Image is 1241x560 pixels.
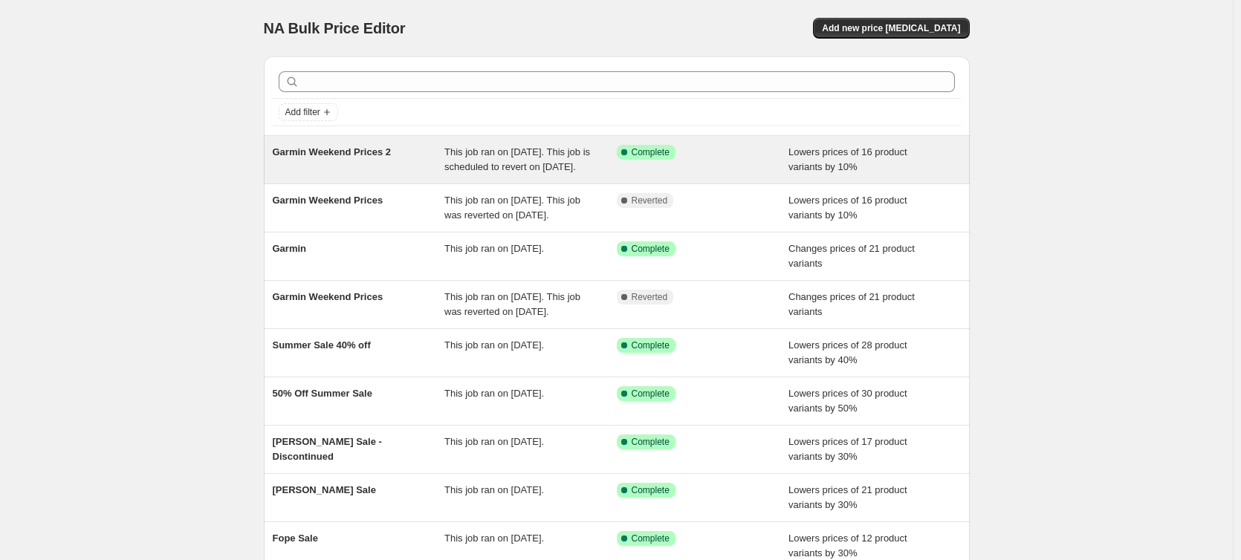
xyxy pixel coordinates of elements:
span: This job ran on [DATE]. This job is scheduled to revert on [DATE]. [444,146,590,172]
span: Fope Sale [273,533,318,544]
span: Complete [632,339,670,351]
span: Garmin [273,243,307,254]
span: NA Bulk Price Editor [264,20,406,36]
span: Add filter [285,106,320,118]
span: [PERSON_NAME] Sale [273,484,376,495]
span: Add new price [MEDICAL_DATA] [822,22,960,34]
button: Add new price [MEDICAL_DATA] [813,18,969,39]
span: Garmin Weekend Prices [273,195,383,206]
span: Garmin Weekend Prices [273,291,383,302]
span: Lowers prices of 16 product variants by 10% [788,146,907,172]
span: Garmin Weekend Prices 2 [273,146,391,157]
span: Reverted [632,195,668,206]
span: Changes prices of 21 product variants [788,291,915,317]
span: 50% Off Summer Sale [273,388,372,399]
span: Changes prices of 21 product variants [788,243,915,269]
span: This job ran on [DATE]. [444,533,544,544]
span: This job ran on [DATE]. This job was reverted on [DATE]. [444,291,580,317]
span: Lowers prices of 12 product variants by 30% [788,533,907,559]
span: Lowers prices of 30 product variants by 50% [788,388,907,414]
span: Reverted [632,291,668,303]
span: This job ran on [DATE]. [444,388,544,399]
span: This job ran on [DATE]. This job was reverted on [DATE]. [444,195,580,221]
span: Lowers prices of 21 product variants by 30% [788,484,907,510]
span: Complete [632,436,670,448]
button: Add filter [279,103,338,121]
span: This job ran on [DATE]. [444,339,544,351]
span: [PERSON_NAME] Sale - Discontinued [273,436,382,462]
span: Lowers prices of 16 product variants by 10% [788,195,907,221]
span: Complete [632,146,670,158]
span: Complete [632,484,670,496]
span: Lowers prices of 17 product variants by 30% [788,436,907,462]
span: Lowers prices of 28 product variants by 40% [788,339,907,365]
span: Summer Sale 40% off [273,339,371,351]
span: This job ran on [DATE]. [444,436,544,447]
span: Complete [632,533,670,544]
span: This job ran on [DATE]. [444,243,544,254]
span: Complete [632,388,670,400]
span: Complete [632,243,670,255]
span: This job ran on [DATE]. [444,484,544,495]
